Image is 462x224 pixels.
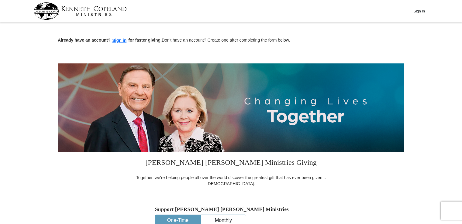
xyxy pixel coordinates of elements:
h3: [PERSON_NAME] [PERSON_NAME] Ministries Giving [132,152,330,175]
button: Sign In [410,6,428,16]
h5: Support [PERSON_NAME] [PERSON_NAME] Ministries [155,206,307,212]
img: kcm-header-logo.svg [34,2,127,20]
strong: Already have an account? for faster giving. [58,38,162,42]
p: Don't have an account? Create one after completing the form below. [58,37,404,44]
button: Sign in [111,37,129,44]
div: Together, we're helping people all over the world discover the greatest gift that has ever been g... [132,175,330,187]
